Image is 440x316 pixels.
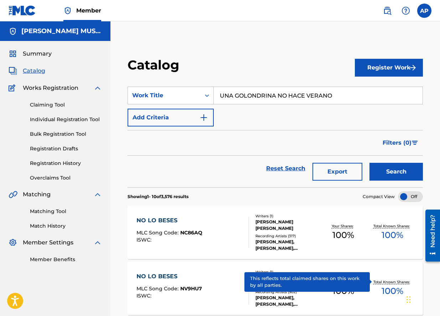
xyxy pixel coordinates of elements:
[369,163,423,181] button: Search
[93,84,102,92] img: expand
[332,229,354,242] span: 100 %
[30,256,102,263] a: Member Benefits
[93,238,102,247] img: expand
[23,238,73,247] span: Member Settings
[363,193,395,200] span: Compact View
[9,50,52,58] a: SummarySummary
[23,67,45,75] span: Catalog
[136,272,202,281] div: NO LO BESES
[420,207,440,264] iframe: Resource Center
[255,289,319,295] div: Recording Artists ( 902 )
[355,59,423,77] button: Register Work
[30,101,102,109] a: Claiming Tool
[180,285,202,292] span: NV9HU7
[128,193,188,200] p: Showing 1 - 10 of 3,576 results
[332,223,355,229] p: Your Shares:
[30,174,102,182] a: Overclaims Tool
[312,163,362,181] button: Export
[383,6,392,15] img: search
[332,285,354,297] span: 100 %
[373,223,411,229] p: Total Known Shares:
[382,229,403,242] span: 100 %
[128,57,183,73] h2: Catalog
[128,87,423,187] form: Search Form
[136,285,180,292] span: MLC Song Code :
[30,116,102,123] a: Individual Registration Tool
[373,279,411,285] p: Total Known Shares:
[9,238,17,247] img: Member Settings
[255,269,319,275] div: Writers ( 1 )
[30,208,102,215] a: Matching Tool
[93,190,102,199] img: expand
[136,216,202,225] div: NO LO BESES
[9,84,18,92] img: Works Registration
[9,67,45,75] a: CatalogCatalog
[200,113,208,122] img: 9d2ae6d4665cec9f34b9.svg
[63,6,72,15] img: Top Rightsholder
[30,160,102,167] a: Registration History
[255,295,319,307] div: [PERSON_NAME], [PERSON_NAME], [PERSON_NAME], [PERSON_NAME], [PERSON_NAME]?RRAGA Y SU [PERSON_NAME...
[407,289,411,310] div: Drag
[9,67,17,75] img: Catalog
[383,139,411,147] span: Filters ( 0 )
[128,206,423,259] a: NO LO BESESMLC Song Code:NC86AQISWC:Writers (1)[PERSON_NAME] [PERSON_NAME]Recording Artists (317)...
[23,50,52,58] span: Summary
[255,239,319,252] div: [PERSON_NAME], [PERSON_NAME], [PERSON_NAME], [PERSON_NAME], [PERSON_NAME]
[30,222,102,230] a: Match History
[136,237,153,243] span: ISWC :
[23,84,78,92] span: Works Registration
[76,6,101,15] span: Member
[132,91,196,100] div: Work Title
[9,50,17,58] img: Summary
[9,5,36,16] img: MLC Logo
[23,190,51,199] span: Matching
[417,4,431,18] div: User Menu
[255,219,319,232] div: [PERSON_NAME] [PERSON_NAME]
[30,130,102,138] a: Bulk Registration Tool
[378,134,423,152] button: Filters (0)
[255,233,319,239] div: Recording Artists ( 317 )
[255,213,319,219] div: Writers ( 1 )
[404,282,440,316] iframe: Chat Widget
[128,109,214,126] button: Add Criteria
[136,292,153,299] span: ISWC :
[412,141,418,145] img: filter
[380,4,394,18] a: Public Search
[263,161,309,176] a: Reset Search
[128,261,423,315] a: NO LO BESESMLC Song Code:NV9HU7ISWC:Writers (1)[PERSON_NAME] [PERSON_NAME] [PERSON_NAME]Recording...
[402,6,410,15] img: help
[30,145,102,152] a: Registration Drafts
[399,4,413,18] div: Help
[21,27,102,35] h5: MAXIMO AGUIRRE MUSIC PUBLISHING, INC.
[409,63,417,72] img: f7272a7cc735f4ea7f67.svg
[332,279,355,285] p: Your Shares:
[136,229,180,236] span: MLC Song Code :
[255,275,319,287] div: [PERSON_NAME] [PERSON_NAME] [PERSON_NAME]
[180,229,202,236] span: NC86AQ
[9,190,17,199] img: Matching
[9,27,17,36] img: Accounts
[382,285,403,297] span: 100 %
